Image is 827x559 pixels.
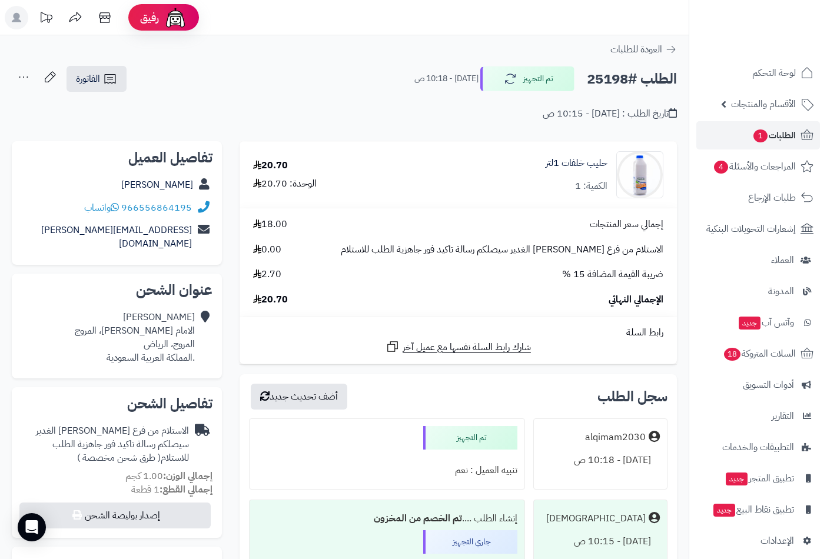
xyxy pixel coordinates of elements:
[21,151,212,165] h2: تفاصيل العميل
[77,451,161,465] span: ( طرق شحن مخصصة )
[696,308,820,337] a: وآتس آبجديد
[752,65,796,81] span: لوحة التحكم
[253,268,281,281] span: 2.70
[21,397,212,411] h2: تفاصيل الشحن
[696,121,820,149] a: الطلبات1
[739,317,760,330] span: جديد
[748,189,796,206] span: طلبات الإرجاع
[541,530,660,553] div: [DATE] - 10:15 ص
[84,201,119,215] a: واتساب
[160,483,212,497] strong: إجمالي القطع:
[724,348,740,361] span: 18
[696,340,820,368] a: السلات المتروكة18
[18,513,46,541] div: Open Intercom Messenger
[414,73,479,85] small: [DATE] - 10:18 ص
[575,179,607,193] div: الكمية: 1
[610,42,677,56] a: العودة للطلبات
[696,495,820,524] a: تطبيق نقاط البيعجديد
[696,59,820,87] a: لوحة التحكم
[752,127,796,144] span: الطلبات
[731,96,796,112] span: الأقسام والمنتجات
[76,72,100,86] span: الفاتورة
[386,340,531,354] a: شارك رابط السلة نفسها مع عميل آخر
[597,390,667,404] h3: سجل الطلب
[140,11,159,25] span: رفيق
[714,161,728,174] span: 4
[251,384,347,410] button: أضف تحديث جديد
[725,470,794,487] span: تطبيق المتجر
[713,158,796,175] span: المراجعات والأسئلة
[21,424,189,465] div: الاستلام من فرع [PERSON_NAME] الغدير سيصلكم رسالة تاكيد فور جاهزية الطلب للاستلام
[722,439,794,455] span: التطبيقات والخدمات
[75,311,195,364] div: [PERSON_NAME] الامام [PERSON_NAME]، المروج المروج، الرياض .المملكة العربية السعودية
[253,159,288,172] div: 20.70
[244,326,672,340] div: رابط السلة
[253,177,317,191] div: الوحدة: 20.70
[696,184,820,212] a: طلبات الإرجاع
[257,507,517,530] div: إنشاء الطلب ....
[253,218,287,231] span: 18.00
[743,377,794,393] span: أدوات التسويق
[423,426,517,450] div: تم التجهيز
[610,42,662,56] span: العودة للطلبات
[21,283,212,297] h2: عنوان الشحن
[341,243,663,257] span: الاستلام من فرع [PERSON_NAME] الغدير سيصلكم رسالة تاكيد فور جاهزية الطلب للاستلام
[772,408,794,424] span: التقارير
[543,107,677,121] div: تاريخ الطلب : [DATE] - 10:15 ص
[712,501,794,518] span: تطبيق نقاط البيع
[696,464,820,493] a: تطبيق المتجرجديد
[753,129,768,142] span: 1
[19,503,211,528] button: إصدار بوليصة الشحن
[587,67,677,91] h2: الطلب #25198
[706,221,796,237] span: إشعارات التحويلات البنكية
[723,345,796,362] span: السلات المتروكة
[67,66,127,92] a: الفاتورة
[131,483,212,497] small: 1 قطعة
[480,66,574,91] button: تم التجهيز
[696,402,820,430] a: التقارير
[41,223,192,251] a: [EMAIL_ADDRESS][PERSON_NAME][DOMAIN_NAME]
[253,293,288,307] span: 20.70
[696,277,820,305] a: المدونة
[609,293,663,307] span: الإجمالي النهائي
[747,30,816,55] img: logo-2.png
[163,469,212,483] strong: إجمالي الوزن:
[771,252,794,268] span: العملاء
[31,6,61,32] a: تحديثات المنصة
[546,157,607,170] a: حليب خلفات 1لتر
[257,459,517,482] div: تنبيه العميل : نعم
[696,527,820,555] a: الإعدادات
[738,314,794,331] span: وآتس آب
[590,218,663,231] span: إجمالي سعر المنتجات
[374,511,462,525] b: تم الخصم من المخزون
[696,246,820,274] a: العملاء
[585,431,646,444] div: alqimam2030
[760,533,794,549] span: الإعدادات
[696,371,820,399] a: أدوات التسويق
[125,469,212,483] small: 1.00 كجم
[121,178,193,192] a: [PERSON_NAME]
[253,243,281,257] span: 0.00
[713,504,735,517] span: جديد
[768,283,794,300] span: المدونة
[696,215,820,243] a: إشعارات التحويلات البنكية
[696,433,820,461] a: التطبيقات والخدمات
[562,268,663,281] span: ضريبة القيمة المضافة 15 %
[403,341,531,354] span: شارك رابط السلة نفسها مع عميل آخر
[617,151,663,198] img: 1696968873-27-90x90.jpg
[121,201,192,215] a: 966556864195
[423,530,517,554] div: جاري التجهيز
[164,6,187,29] img: ai-face.png
[546,512,646,525] div: [DEMOGRAPHIC_DATA]
[541,449,660,472] div: [DATE] - 10:18 ص
[726,473,748,485] span: جديد
[696,152,820,181] a: المراجعات والأسئلة4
